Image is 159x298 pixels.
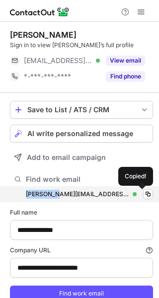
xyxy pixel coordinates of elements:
[27,130,133,138] span: AI write personalized message
[26,175,141,184] span: Find work email
[10,41,153,50] div: Sign in to view [PERSON_NAME]’s full profile
[106,72,145,81] button: Reveal Button
[10,30,77,40] div: [PERSON_NAME]
[27,153,106,161] span: Add to email campaign
[26,190,129,199] div: [PERSON_NAME][EMAIL_ADDRESS][PERSON_NAME][DOMAIN_NAME]
[24,56,92,65] span: [EMAIL_ADDRESS][DOMAIN_NAME]
[10,172,153,186] button: Find work email
[10,208,153,217] label: Full name
[10,246,153,255] label: Company URL
[10,101,153,119] button: save-profile-one-click
[10,6,70,18] img: ContactOut v5.3.10
[10,125,153,143] button: AI write personalized message
[27,106,136,114] div: Save to List / ATS / CRM
[106,56,145,66] button: Reveal Button
[10,149,153,166] button: Add to email campaign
